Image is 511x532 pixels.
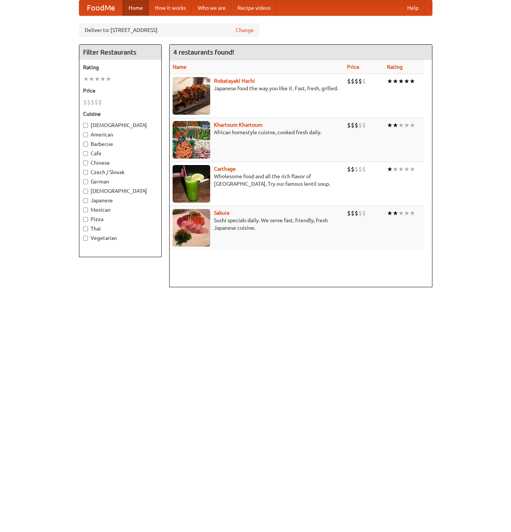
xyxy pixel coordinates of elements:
li: $ [347,209,351,217]
div: Deliver to: [STREET_ADDRESS] [79,23,259,37]
a: FoodMe [79,0,123,15]
li: ★ [409,121,415,129]
li: ★ [387,165,393,173]
li: ★ [393,77,398,85]
input: [DEMOGRAPHIC_DATA] [83,123,88,128]
li: $ [98,98,102,106]
img: carthage.jpg [173,165,210,203]
li: ★ [398,209,404,217]
li: ★ [404,121,409,129]
input: Vegetarian [83,236,88,241]
li: $ [347,165,351,173]
h5: Cuisine [83,110,158,118]
a: Home [123,0,149,15]
li: $ [358,121,362,129]
li: $ [347,121,351,129]
li: $ [351,209,355,217]
label: Czech / Slovak [83,168,158,176]
label: Japanese [83,197,158,204]
input: Barbecue [83,142,88,147]
input: Czech / Slovak [83,170,88,175]
label: [DEMOGRAPHIC_DATA] [83,187,158,195]
ng-pluralize: 4 restaurants found! [173,49,234,56]
li: $ [355,77,358,85]
li: ★ [393,165,398,173]
label: Cafe [83,150,158,157]
li: $ [358,77,362,85]
a: Who we are [192,0,232,15]
li: $ [362,121,366,129]
li: ★ [398,121,404,129]
li: ★ [387,121,393,129]
p: Wholesome food and all the rich flavor of [GEOGRAPHIC_DATA]. Try our famous lentil soup. [173,173,341,188]
li: $ [355,209,358,217]
li: $ [347,77,351,85]
li: ★ [393,121,398,129]
a: Sakura [214,210,229,216]
input: American [83,132,88,137]
label: Mexican [83,206,158,214]
li: ★ [398,165,404,173]
li: ★ [404,77,409,85]
a: Change [236,26,254,34]
img: sakura.jpg [173,209,210,247]
p: Japanese food the way you like it. Fast, fresh, grilled. [173,85,341,92]
a: Robatayaki Hachi [214,78,255,84]
li: ★ [387,77,393,85]
li: $ [358,209,362,217]
img: khartoum.jpg [173,121,210,159]
h5: Price [83,87,158,94]
input: Cafe [83,151,88,156]
li: ★ [94,75,100,83]
li: ★ [404,209,409,217]
label: Pizza [83,215,158,223]
a: How it works [149,0,192,15]
input: German [83,179,88,184]
h5: Rating [83,64,158,71]
label: Barbecue [83,140,158,148]
label: [DEMOGRAPHIC_DATA] [83,121,158,129]
li: $ [94,98,98,106]
li: ★ [409,77,415,85]
a: Khartoum Khartoum [214,122,262,128]
img: robatayaki.jpg [173,77,210,115]
li: $ [87,98,91,106]
input: [DEMOGRAPHIC_DATA] [83,189,88,194]
label: Chinese [83,159,158,167]
a: Name [173,64,187,70]
li: ★ [83,75,89,83]
label: Vegetarian [83,234,158,242]
input: Thai [83,226,88,231]
li: ★ [404,165,409,173]
input: Pizza [83,217,88,222]
li: $ [83,98,87,106]
li: $ [355,121,358,129]
a: Price [347,64,359,70]
li: $ [91,98,94,106]
p: African homestyle cuisine, cooked fresh daily. [173,129,341,136]
a: Rating [387,64,403,70]
li: ★ [409,209,415,217]
label: Thai [83,225,158,232]
li: ★ [106,75,111,83]
li: $ [351,121,355,129]
a: Recipe videos [232,0,277,15]
h4: Filter Restaurants [79,45,161,60]
li: $ [355,165,358,173]
li: $ [362,77,366,85]
li: $ [358,165,362,173]
li: ★ [387,209,393,217]
li: $ [351,165,355,173]
li: ★ [398,77,404,85]
li: $ [362,165,366,173]
a: Help [401,0,425,15]
li: ★ [89,75,94,83]
a: Carthage [214,166,236,172]
li: ★ [409,165,415,173]
label: German [83,178,158,185]
p: Sushi specials daily. We serve fast, friendly, fresh Japanese cuisine. [173,217,341,232]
